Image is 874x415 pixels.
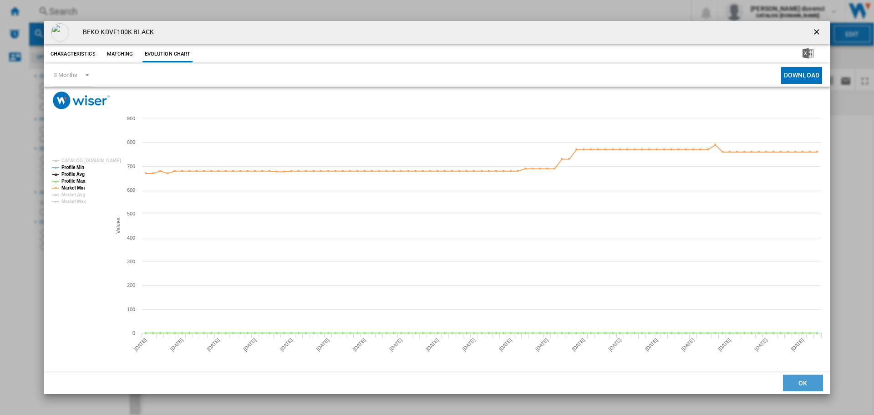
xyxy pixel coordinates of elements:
[781,67,822,84] button: Download
[127,211,135,216] tspan: 500
[44,21,830,395] md-dialog: Product popup
[315,337,330,352] tspan: [DATE]
[753,337,768,352] tspan: [DATE]
[498,337,513,352] tspan: [DATE]
[206,337,221,352] tspan: [DATE]
[681,337,696,352] tspan: [DATE]
[127,259,135,264] tspan: 300
[388,337,403,352] tspan: [DATE]
[169,337,184,352] tspan: [DATE]
[425,337,440,352] tspan: [DATE]
[61,185,85,190] tspan: Market Min
[783,375,823,391] button: OK
[127,116,135,121] tspan: 900
[78,28,154,37] h4: BEKO KDVF100K BLACK
[115,218,122,234] tspan: Values
[127,282,135,288] tspan: 200
[127,164,135,169] tspan: 700
[51,23,69,41] img: empty.gif
[61,192,85,197] tspan: Market Avg
[644,337,659,352] tspan: [DATE]
[61,165,84,170] tspan: Profile Min
[534,337,549,352] tspan: [DATE]
[717,337,732,352] tspan: [DATE]
[279,337,294,352] tspan: [DATE]
[790,337,805,352] tspan: [DATE]
[242,337,257,352] tspan: [DATE]
[61,179,86,184] tspan: Profile Max
[142,46,193,62] button: Evolution chart
[100,46,140,62] button: Matching
[803,48,813,59] img: excel-24x24.png
[132,337,147,352] tspan: [DATE]
[61,172,85,177] tspan: Profile Avg
[607,337,622,352] tspan: [DATE]
[132,330,135,336] tspan: 0
[61,158,121,163] tspan: CATALOG [DOMAIN_NAME]
[127,235,135,241] tspan: 400
[461,337,476,352] tspan: [DATE]
[127,307,135,312] tspan: 100
[571,337,586,352] tspan: [DATE]
[352,337,367,352] tspan: [DATE]
[127,187,135,193] tspan: 600
[808,23,827,41] button: getI18NText('BUTTONS.CLOSE_DIALOG')
[48,46,98,62] button: Characteristics
[812,27,823,38] ng-md-icon: getI18NText('BUTTONS.CLOSE_DIALOG')
[61,199,86,204] tspan: Market Max
[127,139,135,145] tspan: 800
[54,72,77,78] div: 3 Months
[53,92,110,109] img: logo_wiser_300x94.png
[788,46,828,62] button: Download in Excel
